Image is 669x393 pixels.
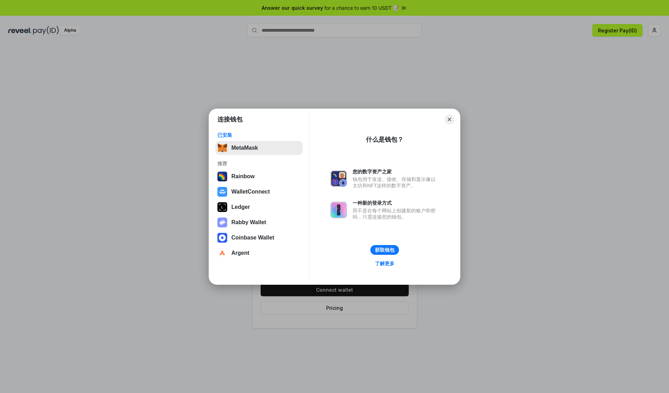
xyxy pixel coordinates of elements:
[353,168,439,175] div: 您的数字资产之家
[217,160,301,167] div: 推荐
[375,260,394,267] div: 了解更多
[371,259,399,268] a: 了解更多
[231,204,250,210] div: Ledger
[353,176,439,189] div: 钱包用于发送、接收、存储和显示像以太坊和NFT这样的数字资产。
[215,200,303,214] button: Ledger
[370,245,399,255] button: 获取钱包
[217,172,227,181] img: svg+xml,%3Csvg%20width%3D%22120%22%20height%3D%22120%22%20viewBox%3D%220%200%20120%20120%22%20fil...
[353,200,439,206] div: 一种新的登录方式
[217,218,227,227] img: svg+xml,%3Csvg%20xmlns%3D%22http%3A%2F%2Fwww.w3.org%2F2000%2Fsvg%22%20fill%3D%22none%22%20viewBox...
[330,170,347,187] img: svg+xml,%3Csvg%20xmlns%3D%22http%3A%2F%2Fwww.w3.org%2F2000%2Fsvg%22%20fill%3D%22none%22%20viewBox...
[231,189,270,195] div: WalletConnect
[215,231,303,245] button: Coinbase Wallet
[217,187,227,197] img: svg+xml,%3Csvg%20width%3D%2228%22%20height%3D%2228%22%20viewBox%3D%220%200%2028%2028%22%20fill%3D...
[217,132,301,138] div: 已安装
[231,219,266,226] div: Rabby Wallet
[231,235,274,241] div: Coinbase Wallet
[231,145,258,151] div: MetaMask
[366,135,403,144] div: 什么是钱包？
[215,170,303,183] button: Rainbow
[215,215,303,229] button: Rabby Wallet
[215,185,303,199] button: WalletConnect
[445,115,454,124] button: Close
[231,173,255,180] div: Rainbow
[217,202,227,212] img: svg+xml,%3Csvg%20xmlns%3D%22http%3A%2F%2Fwww.w3.org%2F2000%2Fsvg%22%20width%3D%2228%22%20height%3...
[217,143,227,153] img: svg+xml,%3Csvg%20fill%3D%22none%22%20height%3D%2233%22%20viewBox%3D%220%200%2035%2033%22%20width%...
[330,202,347,218] img: svg+xml,%3Csvg%20xmlns%3D%22http%3A%2F%2Fwww.w3.org%2F2000%2Fsvg%22%20fill%3D%22none%22%20viewBox...
[215,141,303,155] button: MetaMask
[217,233,227,243] img: svg+xml,%3Csvg%20width%3D%2228%22%20height%3D%2228%22%20viewBox%3D%220%200%2028%2028%22%20fill%3D...
[217,115,243,124] h1: 连接钱包
[217,248,227,258] img: svg+xml,%3Csvg%20width%3D%2228%22%20height%3D%2228%22%20viewBox%3D%220%200%2028%2028%22%20fill%3D...
[353,207,439,220] div: 而不是在每个网站上创建新的账户和密码，只需连接您的钱包。
[231,250,249,256] div: Argent
[375,247,394,253] div: 获取钱包
[215,246,303,260] button: Argent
